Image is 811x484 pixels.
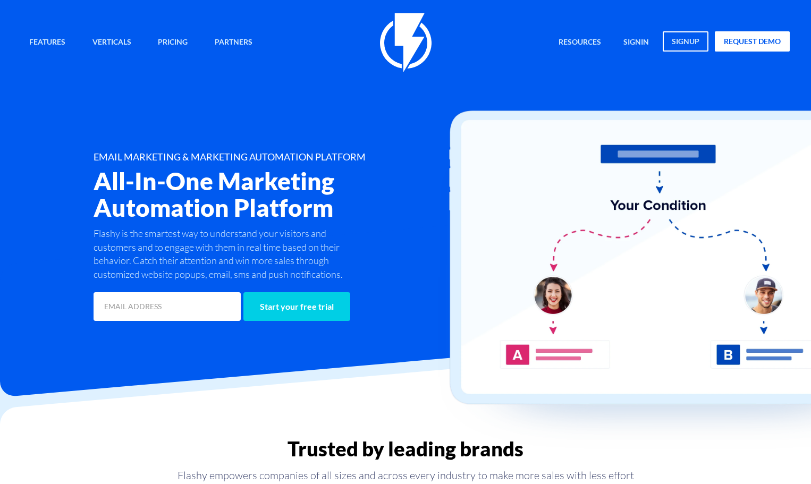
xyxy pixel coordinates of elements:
a: Verticals [85,31,139,54]
a: signup [663,31,708,52]
p: Flashy is the smartest way to understand your visitors and customers and to engage with them in r... [94,227,366,282]
a: Partners [207,31,260,54]
a: Features [21,31,73,54]
input: EMAIL ADDRESS [94,292,241,321]
h1: EMAIL MARKETING & MARKETING AUTOMATION PLATFORM [94,152,462,163]
h2: All-In-One Marketing Automation Platform [94,168,462,222]
input: Start your free trial [243,292,350,321]
a: Resources [551,31,609,54]
a: Pricing [150,31,196,54]
a: signin [615,31,657,54]
a: request demo [715,31,790,52]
